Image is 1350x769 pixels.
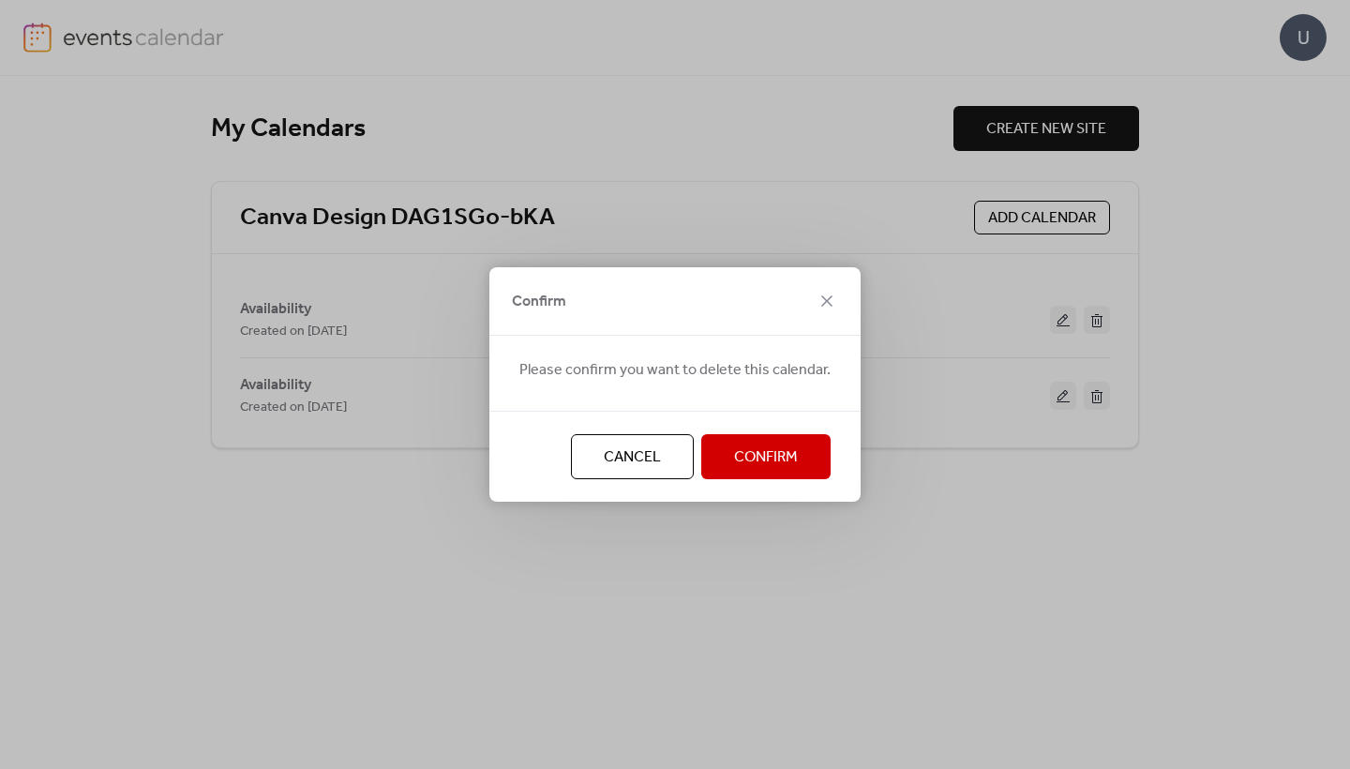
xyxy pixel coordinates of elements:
button: Cancel [571,434,694,479]
button: Confirm [701,434,831,479]
span: Cancel [604,446,661,469]
span: Confirm [512,291,566,313]
span: Confirm [734,446,798,469]
span: Please confirm you want to delete this calendar. [519,359,831,382]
